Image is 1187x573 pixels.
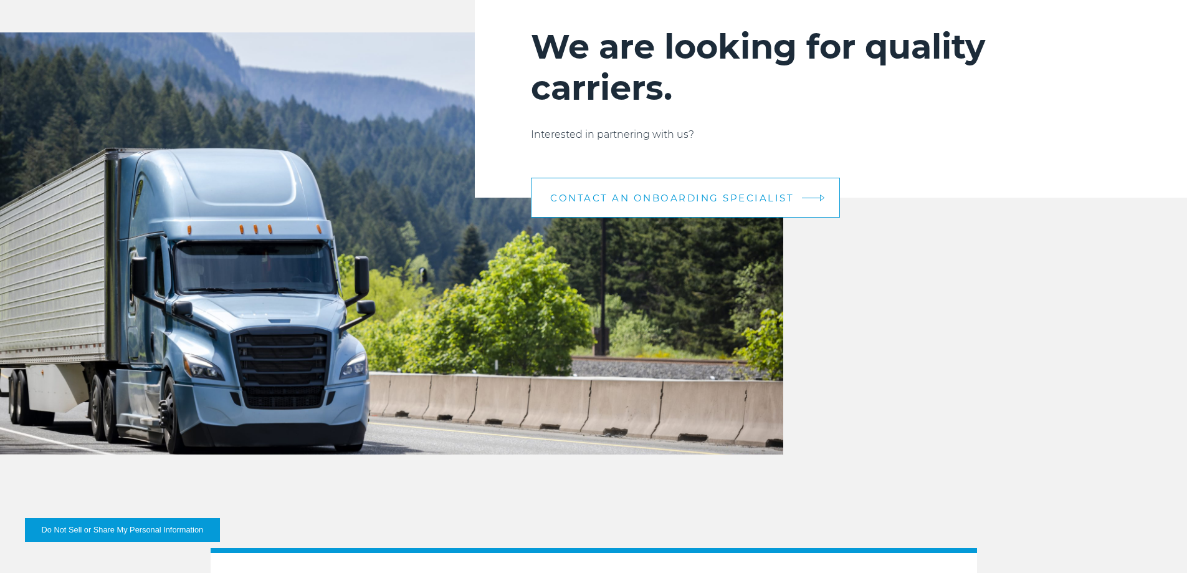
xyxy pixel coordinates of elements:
[531,178,840,218] a: CONTACT AN ONBOARDING SPECIALIST arrow arrow
[531,127,1131,142] p: Interested in partnering with us?
[25,518,220,542] button: Do Not Sell or Share My Personal Information
[1125,513,1187,573] iframe: Chat Widget
[820,195,825,201] img: arrow
[550,193,794,203] span: CONTACT AN ONBOARDING SPECIALIST
[531,26,1131,108] h2: We are looking for quality carriers.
